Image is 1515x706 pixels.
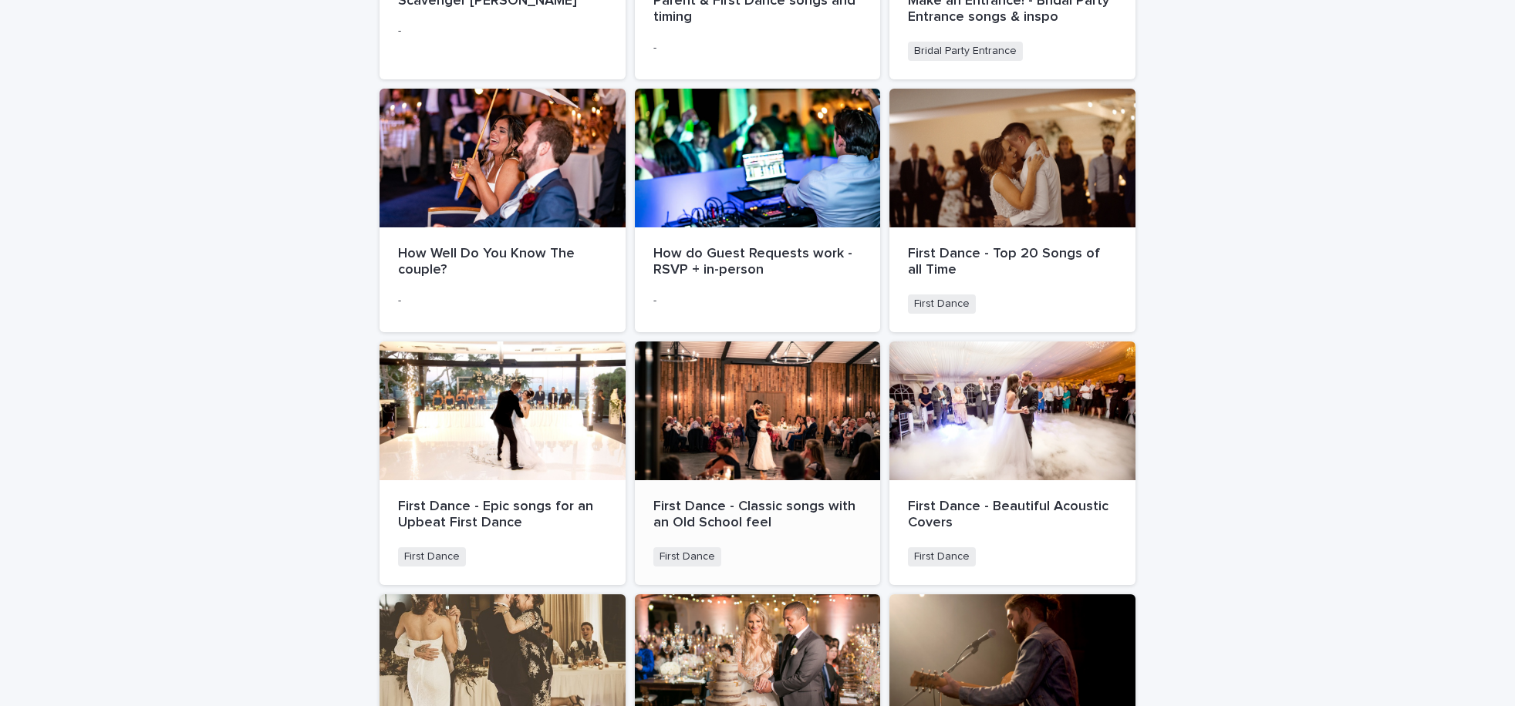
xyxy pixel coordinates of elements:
span: Bridal Party Entrance [908,42,1023,61]
p: How Well Do You Know The couple? [398,246,607,279]
span: First Dance [398,547,466,566]
p: First Dance - Top 20 Songs of all Time [908,246,1117,279]
a: First Dance - Beautiful Acoustic CoversFirst Dance [889,341,1135,585]
span: First Dance [908,547,976,566]
p: First Dance - Epic songs for an Upbeat First Dance [398,499,607,532]
a: How do Guest Requests work - RSVP + in-person- [635,89,881,332]
span: First Dance [908,294,976,314]
a: First Dance - Epic songs for an Upbeat First DanceFirst Dance [380,341,626,585]
p: - [653,42,862,55]
p: - [398,25,607,38]
p: First Dance - Classic songs with an Old School feel [653,499,862,532]
a: How Well Do You Know The couple?- [380,89,626,332]
span: First Dance [653,547,721,566]
p: First Dance - Beautiful Acoustic Covers [908,499,1117,532]
p: - [398,294,607,308]
p: - [653,294,862,308]
a: First Dance - Top 20 Songs of all TimeFirst Dance [889,89,1135,332]
p: How do Guest Requests work - RSVP + in-person [653,246,862,279]
a: First Dance - Classic songs with an Old School feelFirst Dance [635,341,881,585]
